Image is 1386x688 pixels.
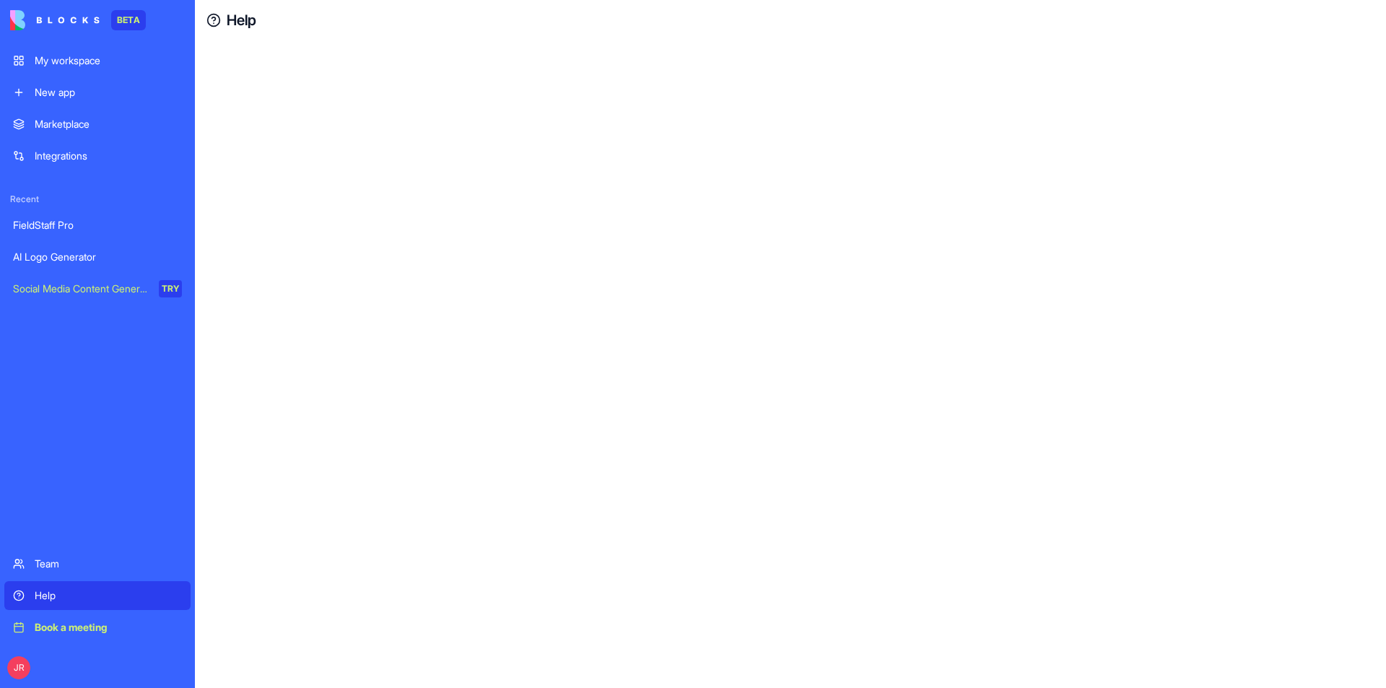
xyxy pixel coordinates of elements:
span: Recent [4,193,191,205]
a: Help [227,10,256,30]
a: BETA [10,10,146,30]
div: Help [35,588,182,603]
div: Book a meeting [35,620,182,635]
div: TRY [159,280,182,297]
div: BETA [111,10,146,30]
a: My workspace [4,46,191,75]
div: AI Logo Generator [13,250,182,264]
a: FieldStaff Pro [4,211,191,240]
div: New app [35,85,182,100]
span: JR [7,656,30,679]
a: Integrations [4,141,191,170]
a: Book a meeting [4,613,191,642]
div: Social Media Content Generator [13,282,149,296]
a: Social Media Content GeneratorTRY [4,274,191,303]
a: Team [4,549,191,578]
a: Marketplace [4,110,191,139]
a: Help [4,581,191,610]
div: Marketplace [35,117,182,131]
a: New app [4,78,191,107]
div: FieldStaff Pro [13,218,182,232]
div: Integrations [35,149,182,163]
a: AI Logo Generator [4,243,191,271]
div: Team [35,557,182,571]
img: logo [10,10,100,30]
div: My workspace [35,53,182,68]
